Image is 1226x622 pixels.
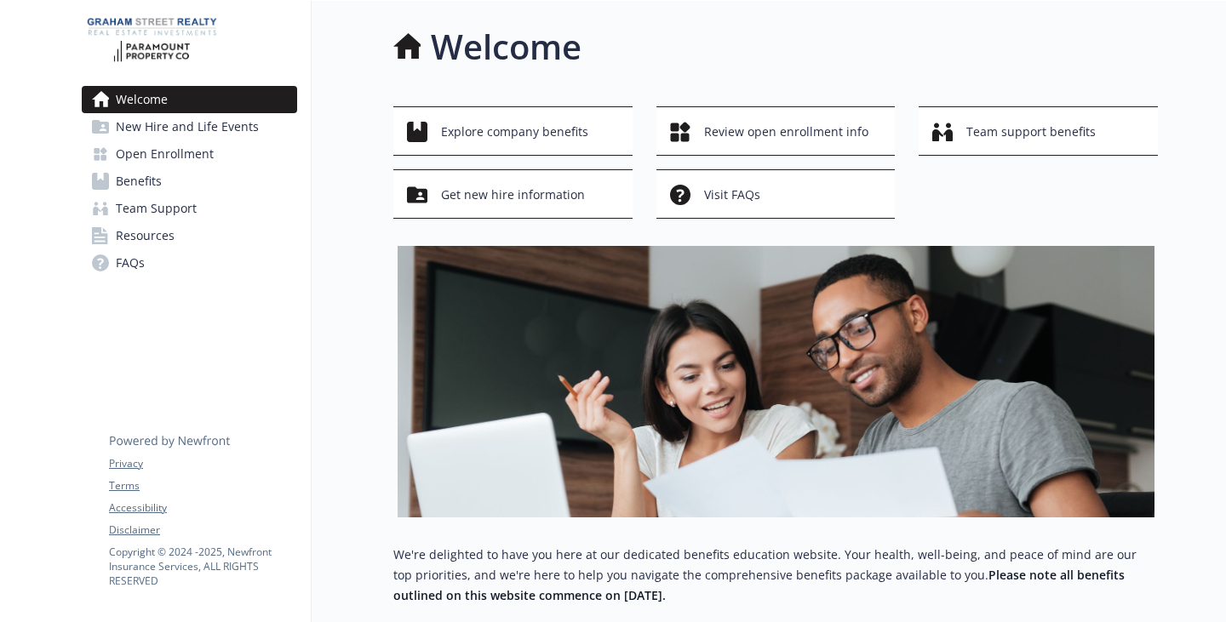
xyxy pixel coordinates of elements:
[82,168,297,195] a: Benefits
[393,169,633,219] button: Get new hire information
[116,113,259,140] span: New Hire and Life Events
[109,522,296,538] a: Disclaimer
[919,106,1158,156] button: Team support benefits
[109,478,296,494] a: Terms
[116,222,175,249] span: Resources
[116,86,168,113] span: Welcome
[704,179,760,211] span: Visit FAQs
[441,116,588,148] span: Explore company benefits
[116,249,145,277] span: FAQs
[656,169,896,219] button: Visit FAQs
[398,246,1154,517] img: overview page banner
[431,21,581,72] h1: Welcome
[82,222,297,249] a: Resources
[393,106,633,156] button: Explore company benefits
[116,140,214,168] span: Open Enrollment
[441,179,585,211] span: Get new hire information
[109,500,296,516] a: Accessibility
[704,116,868,148] span: Review open enrollment info
[116,195,197,222] span: Team Support
[116,168,162,195] span: Benefits
[966,116,1096,148] span: Team support benefits
[82,195,297,222] a: Team Support
[82,86,297,113] a: Welcome
[393,545,1158,606] p: We're delighted to have you here at our dedicated benefits education website. Your health, well-b...
[82,249,297,277] a: FAQs
[109,456,296,471] a: Privacy
[82,113,297,140] a: New Hire and Life Events
[82,140,297,168] a: Open Enrollment
[656,106,896,156] button: Review open enrollment info
[109,545,296,588] p: Copyright © 2024 - 2025 , Newfront Insurance Services, ALL RIGHTS RESERVED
